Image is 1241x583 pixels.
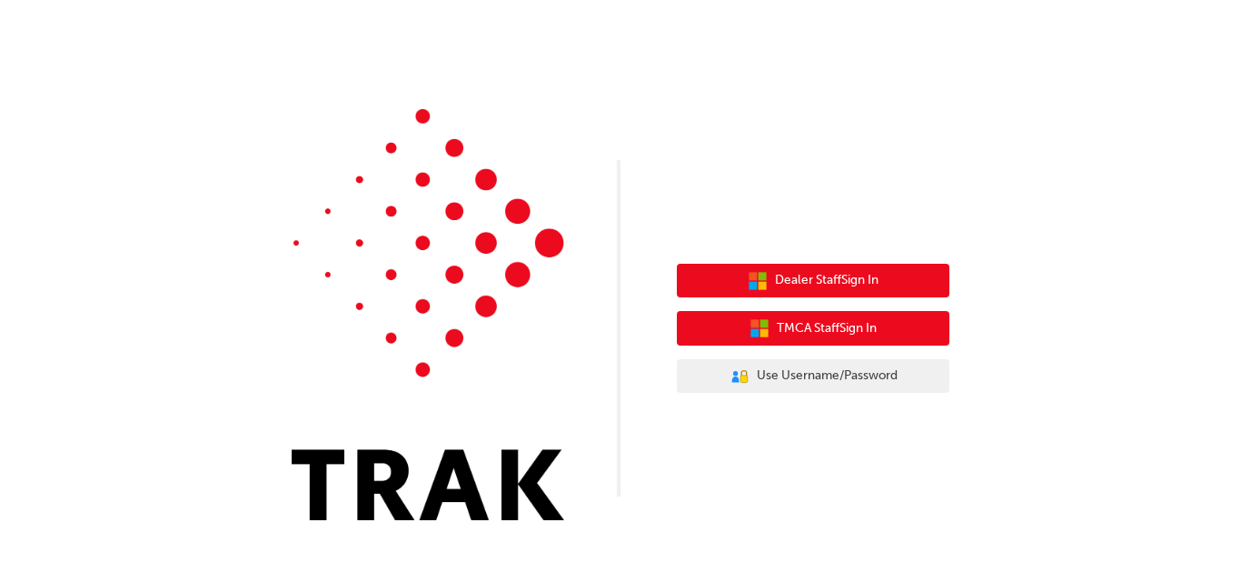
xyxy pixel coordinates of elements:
button: Dealer StaffSign In [677,264,949,298]
span: Use Username/Password [757,366,898,387]
button: Use Username/Password [677,359,949,394]
span: Dealer Staff Sign In [775,270,879,291]
span: TMCA Staff Sign In [777,318,877,339]
button: TMCA StaffSign In [677,311,949,346]
img: Trak [292,109,564,520]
